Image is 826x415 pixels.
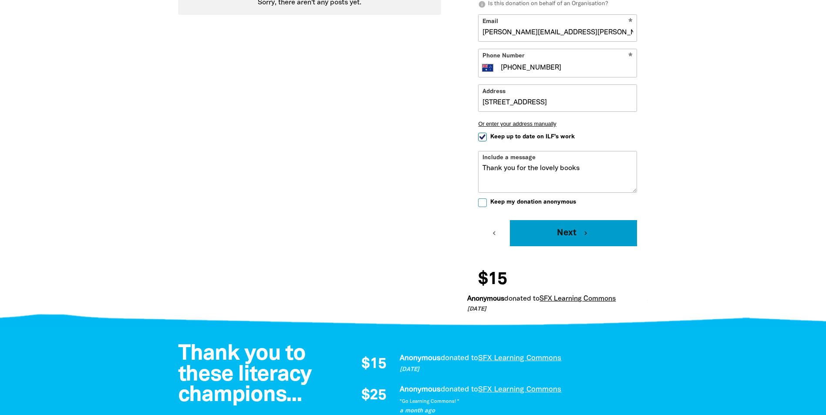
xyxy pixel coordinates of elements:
p: [DATE] [400,365,639,374]
span: Thank you to these literacy champions... [178,344,312,405]
input: Keep my donation anonymous [478,198,487,207]
span: $25 [361,388,386,403]
span: donated to [441,386,478,393]
button: chevron_left [478,220,510,246]
button: Next chevron_right [510,220,637,246]
span: $15 [361,357,386,372]
em: "Go Learning Commons! " [400,399,459,404]
p: [DATE] [467,305,641,314]
span: Keep my donation anonymous [490,198,576,206]
span: donated to [504,296,539,302]
i: chevron_right [582,229,590,237]
span: Keep up to date on ILF's work [490,133,575,141]
a: SFX Learning Commons [478,355,561,361]
span: donated to [441,355,478,361]
span: $15 [478,271,507,288]
input: Keep up to date on ILF's work [478,133,487,141]
i: info [478,0,486,8]
i: Required [628,53,633,61]
em: Anonymous [400,386,441,393]
div: Donation stream [467,266,648,314]
i: chevron_left [490,229,498,237]
a: SFX Learning Commons [478,386,561,393]
button: Or enter your address manually [478,120,637,127]
em: Anonymous [400,355,441,361]
textarea: Thank you for the lovely books [479,164,637,192]
em: Anonymous [467,296,504,302]
a: SFX Learning Commons [539,296,616,302]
